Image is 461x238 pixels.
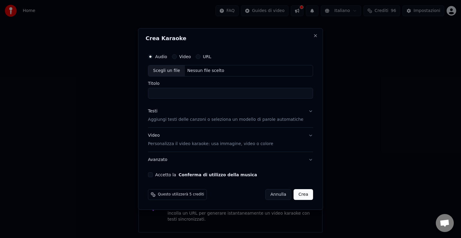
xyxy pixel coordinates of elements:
[146,36,315,41] h2: Crea Karaoke
[148,108,157,114] div: Testi
[148,117,303,123] p: Aggiungi testi delle canzoni o seleziona un modello di parole automatiche
[158,192,204,197] span: Questo utilizzerà 5 crediti
[294,189,313,200] button: Crea
[203,55,211,59] label: URL
[148,152,313,168] button: Avanzato
[179,173,257,177] button: Accetto la
[148,132,273,147] div: Video
[155,173,257,177] label: Accetto la
[185,68,227,74] div: Nessun file scelto
[148,65,185,76] div: Scegli un file
[265,189,291,200] button: Annulla
[148,141,273,147] p: Personalizza il video karaoke: usa immagine, video o colore
[148,128,313,152] button: VideoPersonalizza il video karaoke: usa immagine, video o colore
[155,55,167,59] label: Audio
[148,103,313,127] button: TestiAggiungi testi delle canzoni o seleziona un modello di parole automatiche
[179,55,191,59] label: Video
[148,81,313,85] label: Titolo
